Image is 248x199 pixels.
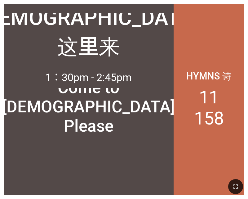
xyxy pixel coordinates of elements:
[2,78,175,136] div: Come to [DEMOGRAPHIC_DATA] Please
[45,69,132,84] div: 1：30pm - 2:45pm
[194,108,224,129] li: 158
[199,87,219,108] li: 11
[186,70,232,83] p: Hymns 诗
